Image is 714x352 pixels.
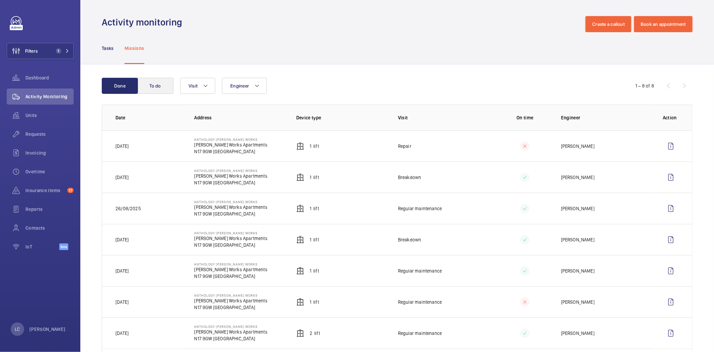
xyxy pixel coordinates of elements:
p: Anthology [PERSON_NAME] Works [194,231,267,235]
img: elevator.svg [296,298,304,306]
p: 1 Lift [310,236,319,243]
p: [PERSON_NAME] [561,268,594,274]
p: N17 9GW [GEOGRAPHIC_DATA] [194,179,267,186]
p: N17 9GW [GEOGRAPHIC_DATA] [194,335,267,342]
span: Reports [25,206,74,213]
button: Filters1 [7,43,74,59]
p: Engineer [561,114,652,121]
p: Action [663,114,679,121]
button: Book an appointment [634,16,693,32]
p: [DATE] [115,143,129,150]
span: 17 [67,188,74,193]
p: [DATE] [115,268,129,274]
p: [PERSON_NAME] [561,330,594,337]
p: 1 Lift [310,174,319,181]
img: elevator.svg [296,204,304,213]
p: [PERSON_NAME] [561,299,594,305]
p: Breakdown [398,236,421,243]
p: [PERSON_NAME] Works Apartments [194,173,267,179]
p: [PERSON_NAME] Works Apartments [194,235,267,242]
span: Contacts [25,225,74,231]
p: Anthology [PERSON_NAME] Works [194,325,267,329]
p: Anthology [PERSON_NAME] Works [194,137,267,141]
button: Visit [180,78,215,94]
button: Done [102,78,138,94]
p: [PERSON_NAME] Works Apartments [194,141,267,148]
button: Create a callout [585,16,631,32]
p: [DATE] [115,299,129,305]
img: elevator.svg [296,267,304,275]
p: N17 9GW [GEOGRAPHIC_DATA] [194,273,267,280]
span: 1 [56,48,61,54]
p: Regular maintenance [398,299,442,305]
p: Anthology [PERSON_NAME] Works [194,169,267,173]
img: elevator.svg [296,173,304,181]
p: On time [500,114,550,121]
p: N17 9GW [GEOGRAPHIC_DATA] [194,148,267,155]
p: [PERSON_NAME] Works Apartments [194,204,267,211]
p: [PERSON_NAME] Works Apartments [194,297,267,304]
p: 1 Lift [310,299,319,305]
p: LC [15,326,20,333]
p: [PERSON_NAME] [561,205,594,212]
span: Engineer [230,83,249,89]
span: Units [25,112,74,119]
p: N17 9GW [GEOGRAPHIC_DATA] [194,211,267,217]
p: Anthology [PERSON_NAME] Works [194,262,267,266]
button: To do [137,78,173,94]
p: [PERSON_NAME] [561,174,594,181]
span: Beta [59,243,68,250]
span: Filters [25,48,38,54]
p: Tasks [102,45,114,52]
span: IoT [25,243,59,250]
img: elevator.svg [296,236,304,244]
img: elevator.svg [296,329,304,337]
p: Anthology [PERSON_NAME] Works [194,293,267,297]
p: Regular maintenance [398,268,442,274]
p: [PERSON_NAME] Works Apartments [194,266,267,273]
p: Repair [398,143,411,150]
p: Missions [125,45,144,52]
span: Insurance items [25,187,65,194]
p: [PERSON_NAME] [29,326,66,333]
p: [PERSON_NAME] [561,143,594,150]
div: 1 – 8 of 8 [635,82,654,89]
p: N17 9GW [GEOGRAPHIC_DATA] [194,304,267,311]
p: Anthology [PERSON_NAME] Works [194,200,267,204]
p: 1 Lift [310,143,319,150]
p: N17 9GW [GEOGRAPHIC_DATA] [194,242,267,248]
p: [DATE] [115,236,129,243]
p: Device type [296,114,387,121]
span: Activity Monitoring [25,93,74,100]
p: [DATE] [115,174,129,181]
p: 1 Lift [310,268,319,274]
span: Dashboard [25,74,74,81]
p: [DATE] [115,330,129,337]
p: [PERSON_NAME] [561,236,594,243]
p: 1 Lift [310,205,319,212]
p: Regular maintenance [398,205,442,212]
p: 26/08/2025 [115,205,141,212]
p: Breakdown [398,174,421,181]
span: Visit [188,83,197,89]
h1: Activity monitoring [102,16,186,28]
p: Regular maintenance [398,330,442,337]
img: elevator.svg [296,142,304,150]
p: Date [115,114,183,121]
p: Address [194,114,285,121]
span: Invoicing [25,150,74,156]
button: Engineer [222,78,267,94]
p: Visit [398,114,489,121]
span: Requests [25,131,74,137]
p: 2 Lift [310,330,320,337]
p: [PERSON_NAME] Works Apartments [194,329,267,335]
span: Overtime [25,168,74,175]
